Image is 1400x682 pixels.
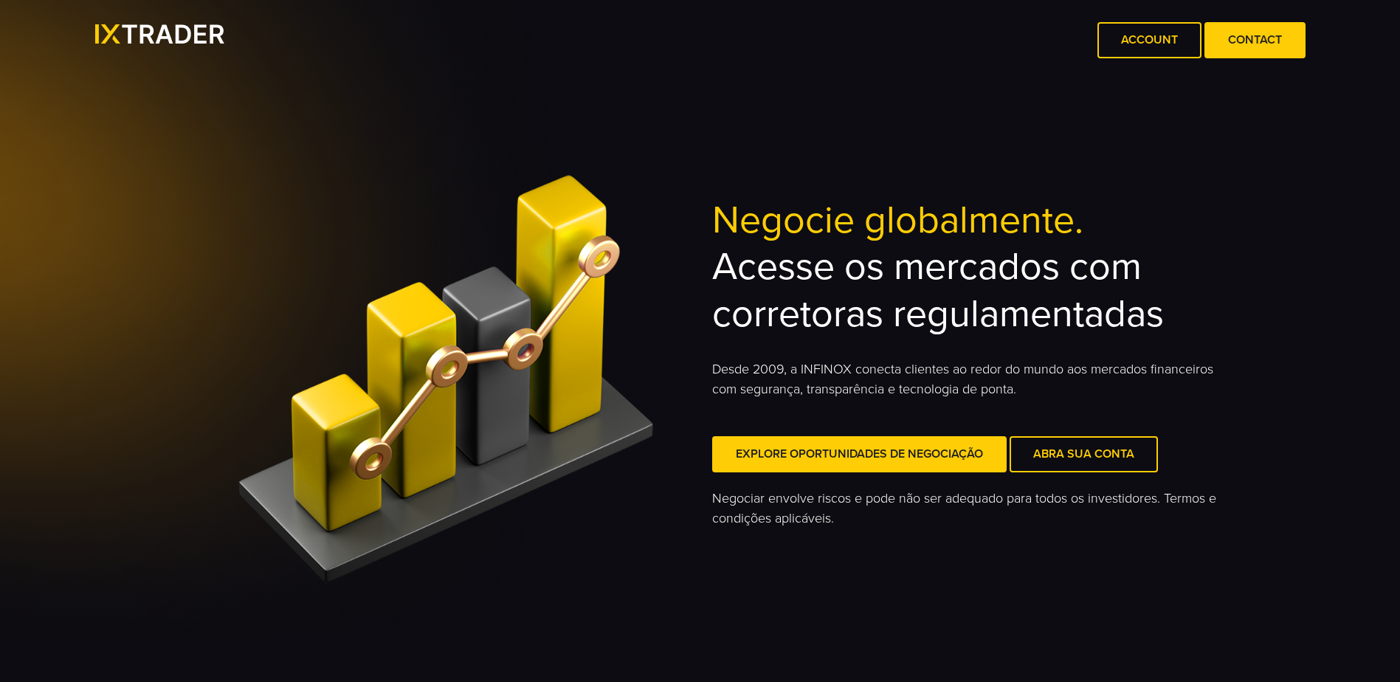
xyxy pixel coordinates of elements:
[712,197,1083,244] span: Negocie globalmente.
[712,489,1217,528] p: Negociar envolve riscos e pode não ser adequado para todos os investidores. Termos e condições ap...
[712,436,1007,472] a: Explore oportunidades de negociação
[1204,22,1306,58] a: Contact
[1010,436,1158,472] a: Abra sua Conta
[712,197,1217,337] h2: Acesse os mercados com corretoras regulamentadas
[712,359,1217,399] p: Desde 2009, a INFINOX conecta clientes ao redor do mundo aos mercados financeiros com segurança, ...
[1097,22,1201,58] a: Account
[184,165,689,598] img: <h2><span>Negocie globalmente.</span><br>Acesse os mercados com corretoras regulamentadas</h2>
